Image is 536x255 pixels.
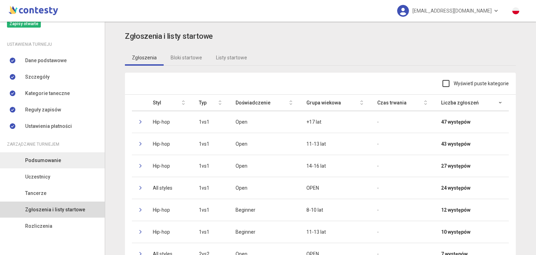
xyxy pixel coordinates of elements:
h3: Zgłoszenia i listy startowe [125,30,213,43]
a: Zgłoszenia [125,50,164,66]
label: Wyświetl puste kategorie [442,80,509,87]
td: Hip-hop [146,133,192,155]
span: - [377,207,379,213]
span: Zgłoszenia i listy startowe [25,206,85,213]
strong: 27 występów [441,162,470,170]
a: Listy startowe [209,50,254,66]
th: Czas trwania [370,95,434,111]
td: Open [229,111,300,133]
td: 1vs1 [192,111,228,133]
td: All styles [146,177,192,199]
th: Liczba zgłoszeń [434,95,509,111]
span: Podsumowanie [25,156,61,164]
span: - [377,163,379,169]
td: Hip-hop [146,155,192,177]
strong: 43 występów [441,140,470,148]
td: Hip-hop [146,199,192,221]
span: - [377,141,379,147]
th: Doświadczenie [229,95,300,111]
strong: 12 występów [441,206,470,214]
td: 1vs1 [192,221,228,243]
td: 14-16 lat [299,155,370,177]
td: Beginner [229,199,300,221]
td: Open [229,155,300,177]
span: Reguły zapisów [25,106,61,114]
span: - [377,185,379,191]
td: Hip-hop [146,111,192,133]
span: Kategorie taneczne [25,89,70,97]
td: Hip-hop [146,221,192,243]
td: 11-13 lat [299,133,370,155]
td: 1vs1 [192,133,228,155]
span: Zapisy otwarte [7,20,41,28]
th: Typ [192,95,228,111]
td: Open [229,177,300,199]
td: +17 lat [299,111,370,133]
span: Dane podstawowe [25,57,67,64]
td: 1vs1 [192,199,228,221]
td: 11-13 lat [299,221,370,243]
td: OPEN [299,177,370,199]
td: Open [229,133,300,155]
span: [EMAIL_ADDRESS][DOMAIN_NAME] [412,3,492,18]
div: Ustawienia turnieju [7,41,98,48]
th: Styl [146,95,192,111]
span: Ustawienia płatności [25,122,72,130]
app-title: sidebar.management.starting-list [125,30,516,43]
strong: 10 występów [441,228,470,236]
span: Zarządzanie turniejem [7,140,59,148]
strong: 47 występów [441,118,470,126]
th: Grupa wiekowa [299,95,370,111]
span: Uczestnicy [25,173,50,181]
a: Bloki startowe [164,50,209,66]
span: - [377,229,379,235]
span: Tancerze [25,189,46,197]
span: Szczegóły [25,73,50,81]
td: 1vs1 [192,177,228,199]
td: Beginner [229,221,300,243]
span: Rozliczenia [25,222,52,230]
strong: 24 występów [441,184,470,192]
span: - [377,119,379,125]
td: 8-10 lat [299,199,370,221]
td: 1vs1 [192,155,228,177]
